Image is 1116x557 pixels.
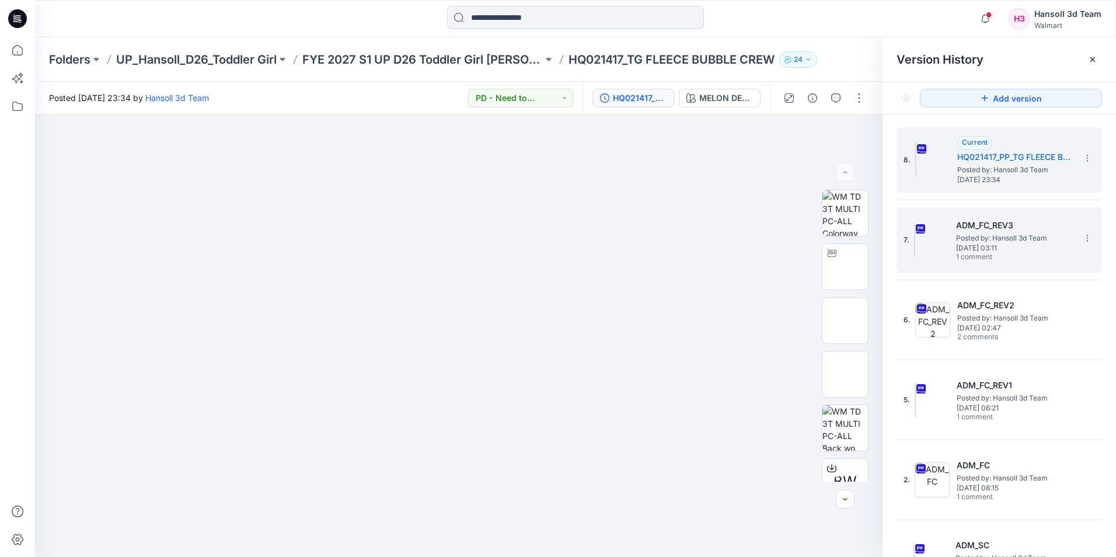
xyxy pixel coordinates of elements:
[957,472,1073,484] span: Posted by: Hansoll 3d Team
[904,315,911,325] span: 6.
[956,232,1073,244] span: Posted by: Hansoll 3d Team
[794,53,803,66] p: 24
[822,351,868,397] img: WM TD 3T MULTI PC-ALL Full Side 1 wo Avatar
[116,51,277,68] a: UP_Hansoll_D26_Toddler Girl
[779,51,817,68] button: 24
[915,142,916,177] img: HQ021417_PP_TG FLEECE BUBBLE CREW
[957,176,1074,184] span: [DATE] 23:34
[956,218,1073,232] h5: ADM_FC_REV3
[1088,55,1097,64] button: Close
[915,382,916,417] img: ADM_FC_REV1
[822,405,868,451] img: WM TD 3T MULTI PC-ALL Back wo Avatar
[897,89,915,107] button: Show Hidden Versions
[957,164,1074,176] span: Posted by: Hansoll 3d Team
[957,324,1074,332] span: [DATE] 02:47
[955,538,1072,552] h5: ADM_SC
[1034,21,1101,30] div: Walmart
[957,150,1074,164] h5: HQ021417_PP_TG FLEECE BUBBLE CREW
[803,89,822,107] button: Details
[957,404,1073,412] span: [DATE] 06:21
[915,302,950,337] img: ADM_FC_REV2
[957,298,1074,312] h5: ADM_FC_REV2
[957,493,1038,502] span: 1 comment
[962,138,988,147] span: Current
[957,392,1073,404] span: Posted by: Hansoll 3d Team
[914,222,915,257] img: ADM_FC_REV3
[302,51,543,68] a: FYE 2027 S1 UP D26 Toddler Girl [PERSON_NAME]
[956,244,1073,252] span: [DATE] 03:11
[1009,8,1030,29] div: H3
[679,89,761,107] button: MELON DELIGHT
[145,93,209,103] a: Hansoll 3d Team
[613,92,667,105] div: HQ021417_PP_TG FLEECE BUBBLE CREW
[957,458,1073,472] h5: ADM_FC
[904,395,910,405] span: 5.
[904,475,910,485] span: 2.
[699,92,753,105] div: MELON DELIGHT
[592,89,674,107] button: HQ021417_PP_TG FLEECE BUBBLE CREW
[915,462,950,497] img: ADM_FC
[49,92,209,104] span: Posted [DATE] 23:34 by
[920,89,1102,107] button: Add version
[833,471,857,492] span: BW
[956,253,1038,262] span: 1 comment
[897,53,984,67] span: Version History
[569,51,775,68] p: HQ021417_TG FLEECE BUBBLE CREW
[957,378,1073,392] h5: ADM_FC_REV1
[904,235,909,245] span: 7.
[957,312,1074,324] span: Posted by: Hansoll 3d Team
[904,155,911,165] span: 8.
[957,333,1039,342] span: 2 comments
[957,413,1038,422] span: 1 comment
[957,484,1073,492] span: [DATE] 08:15
[1034,7,1101,21] div: Hansoll 3d Team
[822,190,868,236] img: WM TD 3T MULTI PC-ALL Colorway wo Avatar
[49,51,90,68] a: Folders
